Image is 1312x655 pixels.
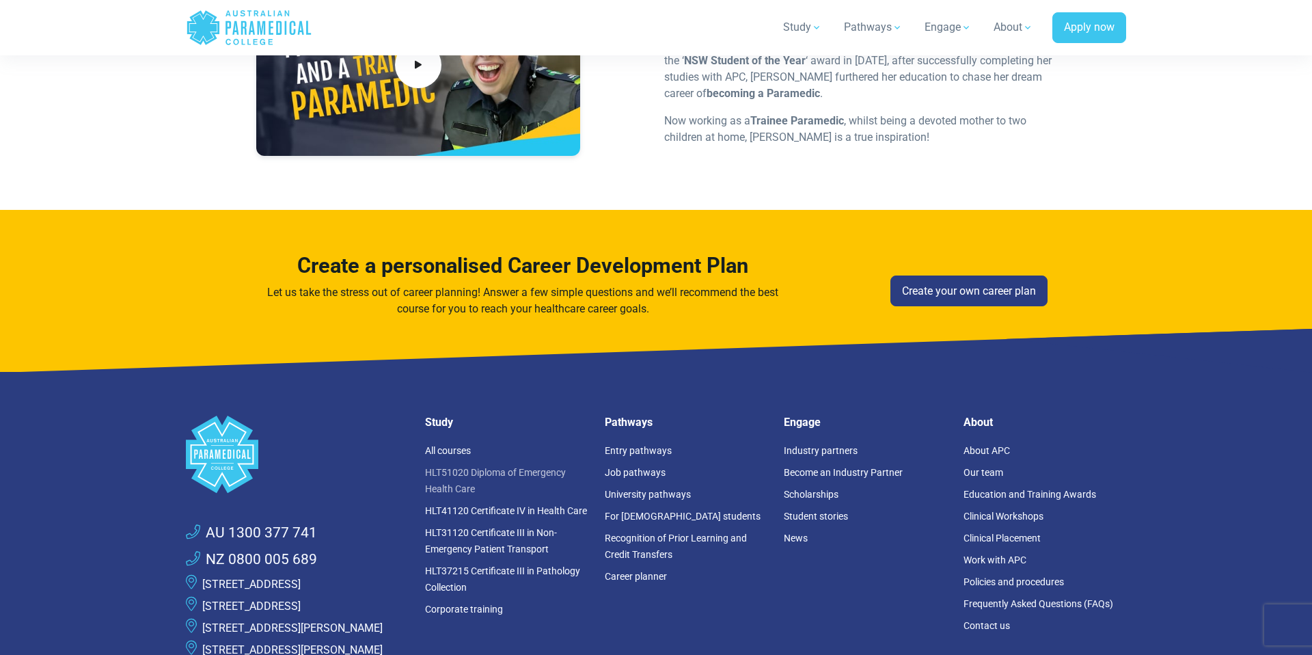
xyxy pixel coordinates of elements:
[775,8,830,46] a: Study
[186,549,317,571] a: NZ 0800 005 689
[425,527,557,554] a: HLT31120 Certificate III in Non-Emergency Patient Transport
[963,467,1003,478] a: Our team
[202,600,301,613] a: [STREET_ADDRESS]
[425,505,587,516] a: HLT41120 Certificate IV in Health Care
[425,467,566,494] a: HLT51020 Diploma of Emergency Health Care
[186,416,409,493] a: Space
[186,5,312,50] a: Australian Paramedical College
[750,114,844,127] strong: Trainee Paramedic
[264,254,781,279] h3: Create a personalised Career Development Plan
[784,416,947,429] h5: Engage
[605,416,768,429] h5: Pathways
[963,489,1096,500] a: Education and Training Awards
[425,565,580,593] a: HLT37215 Certificate III in Pathology Collection
[425,416,588,429] h5: Study
[707,87,820,100] strong: becoming a Paramedic
[425,445,471,456] a: All courses
[684,54,806,67] strong: NSW Student of the Year
[186,522,317,544] a: AU 1300 377 741
[664,20,1056,102] p: Starting her journey a graduate, [PERSON_NAME] has gone from strength to strength. Not only did s...
[784,445,858,456] a: Industry partners
[664,113,1056,146] p: Now working as a , whilst being a devoted mother to two children at home, [PERSON_NAME] is a true...
[963,533,1041,544] a: Clinical Placement
[963,576,1064,587] a: Policies and procedures
[425,604,503,615] a: Corporate training
[264,284,781,317] p: Let us take the stress out of career planning! Answer a few simple questions and we’ll recommend ...
[836,8,911,46] a: Pathways
[890,276,1048,307] a: Create your own career plan
[916,8,980,46] a: Engage
[963,445,1010,456] a: About APC
[784,467,903,478] a: Become an Industry Partner
[963,554,1026,565] a: Work with APC
[202,621,383,634] a: [STREET_ADDRESS][PERSON_NAME]
[605,533,747,560] a: Recognition of Prior Learning and Credit Transfers
[605,511,761,522] a: For [DEMOGRAPHIC_DATA] students
[963,620,1010,631] a: Contact us
[605,571,667,582] a: Career planner
[605,467,666,478] a: Job pathways
[202,578,301,591] a: [STREET_ADDRESS]
[605,489,691,500] a: University pathways
[605,445,672,456] a: Entry pathways
[1052,12,1126,44] a: Apply now
[963,598,1113,609] a: Frequently Asked Questions (FAQs)
[963,511,1043,522] a: Clinical Workshops
[784,511,848,522] a: Student stories
[985,8,1041,46] a: About
[784,489,838,500] a: Scholarships
[784,533,808,544] a: News
[963,416,1127,429] h5: About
